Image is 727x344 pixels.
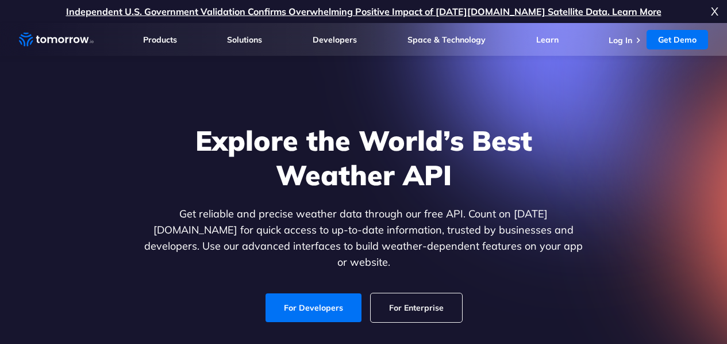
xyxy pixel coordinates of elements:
[19,31,94,48] a: Home link
[647,30,708,49] a: Get Demo
[66,6,661,17] a: Independent U.S. Government Validation Confirms Overwhelming Positive Impact of [DATE][DOMAIN_NAM...
[227,35,262,45] a: Solutions
[407,35,486,45] a: Space & Technology
[142,123,586,192] h1: Explore the World’s Best Weather API
[536,35,559,45] a: Learn
[142,206,586,270] p: Get reliable and precise weather data through our free API. Count on [DATE][DOMAIN_NAME] for quic...
[371,293,462,322] a: For Enterprise
[609,35,632,45] a: Log In
[143,35,177,45] a: Products
[266,293,361,322] a: For Developers
[313,35,357,45] a: Developers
